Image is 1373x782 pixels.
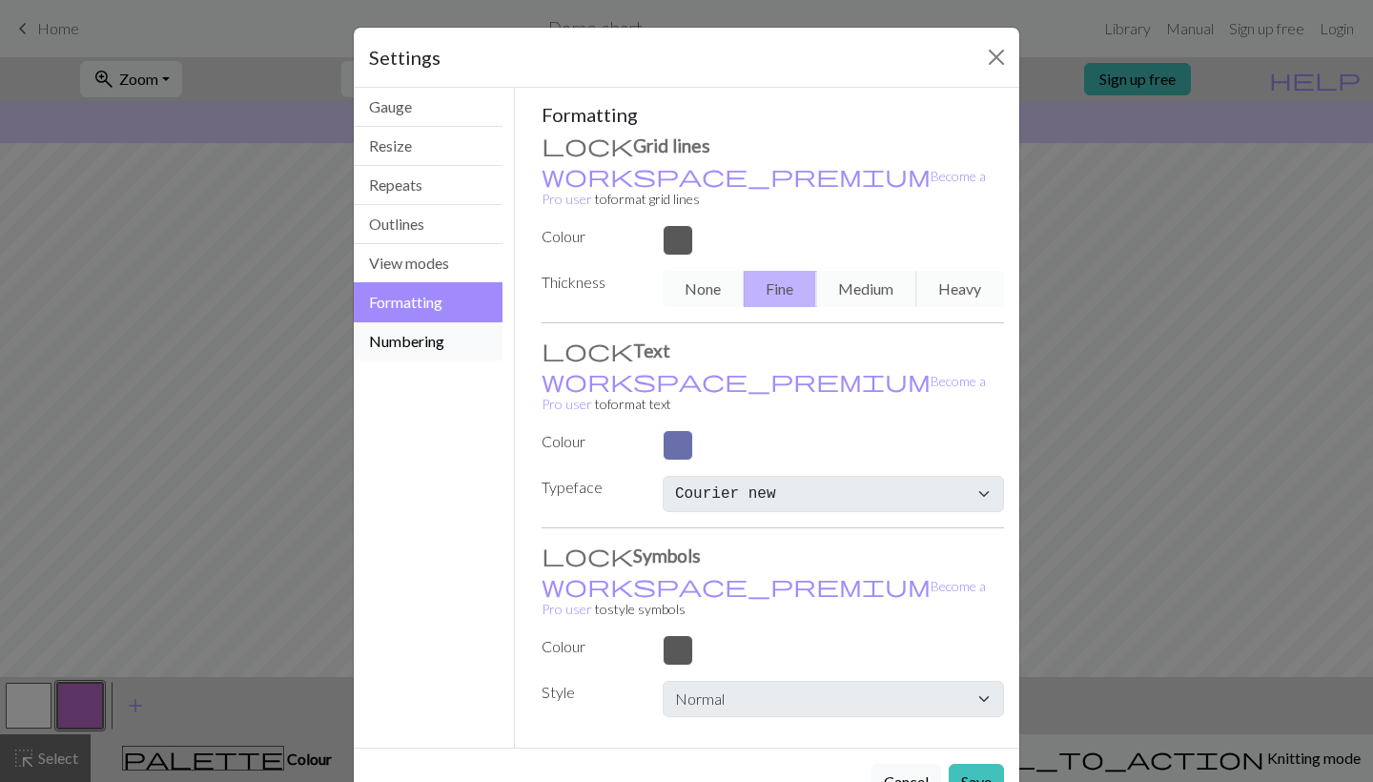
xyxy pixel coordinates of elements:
[542,373,986,412] a: Become a Pro user
[530,430,651,453] label: Colour
[542,367,931,394] span: workspace_premium
[981,42,1012,72] button: Close
[354,205,502,244] button: Outlines
[530,225,651,248] label: Colour
[542,103,1005,126] h5: Formatting
[542,162,931,189] span: workspace_premium
[542,339,1005,361] h3: Text
[354,282,502,322] button: Formatting
[354,322,502,360] button: Numbering
[542,578,986,617] small: to style symbols
[369,43,441,72] h5: Settings
[354,88,502,127] button: Gauge
[530,635,651,658] label: Colour
[354,244,502,283] button: View modes
[542,578,986,617] a: Become a Pro user
[354,166,502,205] button: Repeats
[542,134,1005,156] h3: Grid lines
[542,168,986,207] a: Become a Pro user
[542,168,986,207] small: to format grid lines
[530,476,651,504] label: Typeface
[542,544,1005,566] h3: Symbols
[542,572,931,599] span: workspace_premium
[354,127,502,166] button: Resize
[542,373,986,412] small: to format text
[530,681,651,710] label: Style
[530,271,651,299] label: Thickness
